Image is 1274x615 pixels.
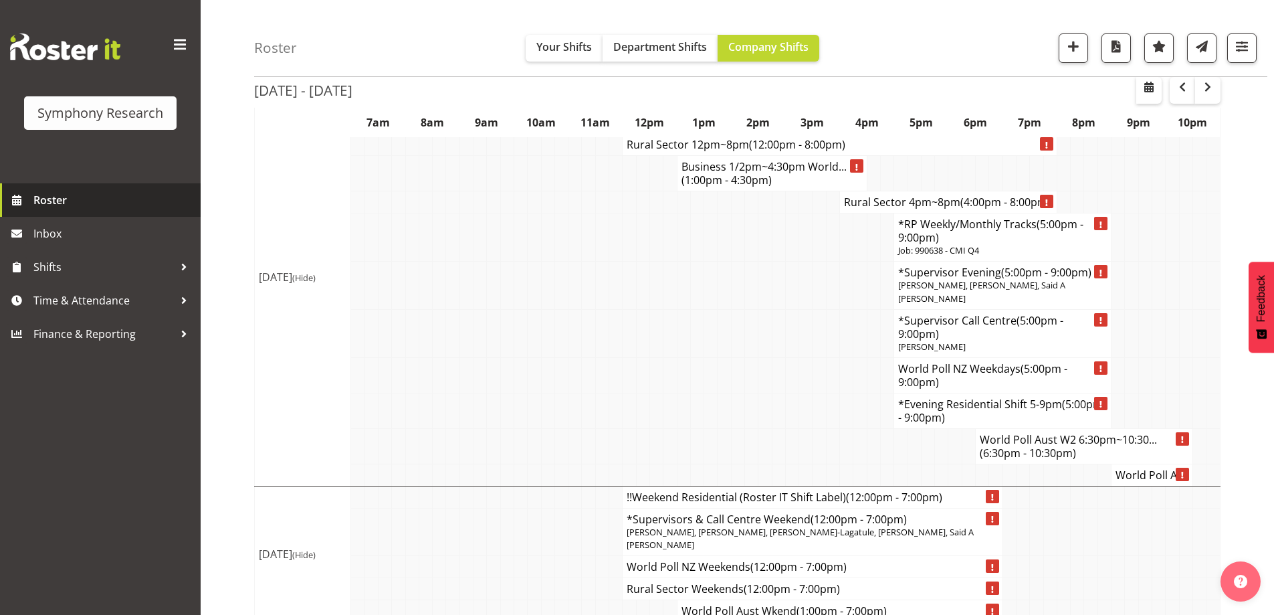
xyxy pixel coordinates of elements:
span: (12:00pm - 8:00pm) [749,137,845,152]
button: Add a new shift [1059,33,1088,63]
th: 12pm [623,107,677,138]
span: Roster [33,190,194,210]
button: Feedback - Show survey [1249,262,1274,353]
span: (6:30pm - 10:30pm) [980,446,1076,460]
button: Company Shifts [718,35,819,62]
h4: *Supervisor Evening [898,266,1107,279]
span: (Hide) [292,549,316,561]
h4: Rural Sector 12pm~8pm [627,138,1053,151]
th: 8pm [1057,107,1111,138]
span: (5:00pm - 9:00pm) [898,397,1103,425]
h4: *Supervisor Call Centre [898,314,1107,341]
span: (5:00pm - 9:00pm) [898,217,1083,245]
span: Feedback [1255,275,1267,322]
span: (5:00pm - 9:00pm) [898,313,1063,341]
button: Highlight an important date within the roster. [1144,33,1174,63]
h4: !!Weekend Residential (Roster IT Shift Label) [627,491,998,504]
th: 3pm [785,107,839,138]
button: Filter Shifts [1227,33,1257,63]
th: 1pm [677,107,731,138]
span: (5:00pm - 9:00pm) [1001,265,1091,280]
p: Job: 990638 - CMI Q4 [898,244,1107,257]
th: 2pm [731,107,785,138]
span: (12:00pm - 7:00pm) [811,512,907,527]
h4: Roster [254,40,297,56]
th: 6pm [948,107,1002,138]
h4: Business 1/2pm~4:30pm World... [681,160,863,187]
th: 8am [405,107,459,138]
h4: World Poll A... [1116,468,1188,482]
button: Select a specific date within the roster. [1136,77,1162,104]
h4: Rural Sector 4pm~8pm [844,195,1053,209]
button: Your Shifts [526,35,603,62]
span: (4:00pm - 8:00pm) [960,195,1051,209]
th: 5pm [894,107,948,138]
span: Company Shifts [728,39,809,54]
span: Time & Attendance [33,290,174,311]
button: Department Shifts [603,35,718,62]
h4: World Poll NZ Weekdays [898,362,1107,389]
th: 11am [568,107,623,138]
th: 10am [514,107,568,138]
th: 9pm [1111,107,1166,138]
img: help-xxl-2.png [1234,575,1247,588]
span: Inbox [33,224,194,244]
span: (12:00pm - 7:00pm) [750,559,847,574]
h4: *RP Weekly/Monthly Tracks [898,217,1107,244]
th: 4pm [840,107,894,138]
img: Rosterit website logo [10,33,120,60]
span: [PERSON_NAME], [PERSON_NAME], Said A [PERSON_NAME] [898,279,1065,304]
th: 10pm [1166,107,1220,138]
th: 7pm [1002,107,1057,138]
button: Send a list of all shifts for the selected filtered period to all rostered employees. [1187,33,1216,63]
span: (12:00pm - 7:00pm) [744,582,840,596]
h4: *Evening Residential Shift 5-9pm [898,398,1107,424]
span: [PERSON_NAME], [PERSON_NAME], [PERSON_NAME]-Lagatule, [PERSON_NAME], Said A [PERSON_NAME] [627,526,974,551]
button: Download a PDF of the roster according to the set date range. [1101,33,1131,63]
span: Department Shifts [613,39,707,54]
span: (1:00pm - 4:30pm) [681,173,772,187]
span: [PERSON_NAME] [898,341,966,353]
span: (Hide) [292,272,316,284]
th: 7am [351,107,405,138]
h2: [DATE] - [DATE] [254,82,352,99]
td: [DATE] [255,68,351,487]
span: Shifts [33,257,174,277]
h4: World Poll Aust W2 6:30pm~10:30... [980,433,1188,460]
span: Finance & Reporting [33,324,174,344]
th: 9am [459,107,514,138]
span: Your Shifts [536,39,592,54]
h4: *Supervisors & Call Centre Weekend [627,513,998,526]
div: Symphony Research [37,103,163,123]
span: (5:00pm - 9:00pm) [898,361,1067,389]
h4: Rural Sector Weekends [627,582,998,596]
h4: World Poll NZ Weekends [627,560,998,574]
span: (12:00pm - 7:00pm) [846,490,942,505]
